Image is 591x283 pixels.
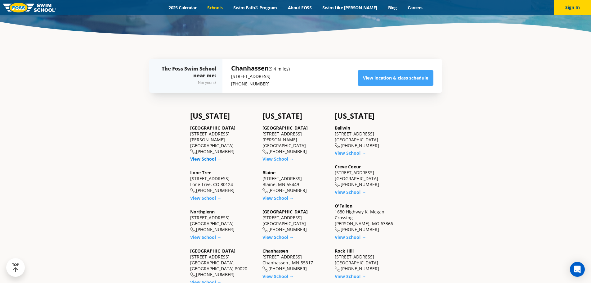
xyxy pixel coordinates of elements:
a: View School → [262,234,294,240]
a: View School → [335,273,366,279]
a: O'Fallon [335,203,352,209]
img: FOSS Swim School Logo [3,3,56,12]
a: View School → [262,156,294,162]
img: location-phone-o-icon.svg [190,227,196,233]
h5: Chanhassen [231,64,290,73]
p: [PHONE_NUMBER] [231,80,290,88]
img: location-phone-o-icon.svg [190,272,196,278]
a: Blaine [262,170,275,176]
p: [STREET_ADDRESS] [231,73,290,80]
a: [GEOGRAPHIC_DATA] [190,248,235,254]
img: location-phone-o-icon.svg [190,149,196,154]
a: View School → [190,234,222,240]
a: Northglenn [190,209,215,215]
div: [STREET_ADDRESS] [GEOGRAPHIC_DATA] [PHONE_NUMBER] [335,248,401,272]
div: [STREET_ADDRESS] Lone Tree, CO 80124 [PHONE_NUMBER] [190,170,256,194]
a: Blog [383,5,402,11]
a: [GEOGRAPHIC_DATA] [262,209,308,215]
div: The Foss Swim School near me: [162,65,216,86]
h4: [US_STATE] [262,112,329,120]
a: Rock Hill [335,248,354,254]
div: 1680 Highway K, Megan Crossing [PERSON_NAME], MO 63366 [PHONE_NUMBER] [335,203,401,233]
a: Lone Tree [190,170,211,176]
img: location-phone-o-icon.svg [262,267,268,272]
a: Swim Path® Program [228,5,282,11]
img: location-phone-o-icon.svg [335,182,341,188]
div: [STREET_ADDRESS] [GEOGRAPHIC_DATA] [PHONE_NUMBER] [335,164,401,188]
div: [STREET_ADDRESS] [GEOGRAPHIC_DATA] [PHONE_NUMBER] [262,209,329,233]
a: Schools [202,5,228,11]
a: View School → [335,150,366,156]
div: TOP [12,263,19,272]
a: View School → [262,195,294,201]
a: View School → [335,189,366,195]
div: [STREET_ADDRESS][PERSON_NAME] [GEOGRAPHIC_DATA] [PHONE_NUMBER] [190,125,256,155]
a: Careers [402,5,428,11]
a: View location & class schedule [358,70,433,86]
a: About FOSS [282,5,317,11]
a: [GEOGRAPHIC_DATA] [262,125,308,131]
div: [STREET_ADDRESS][PERSON_NAME] [GEOGRAPHIC_DATA] [PHONE_NUMBER] [262,125,329,155]
a: Chanhassen [262,248,288,254]
a: View School → [190,156,222,162]
img: location-phone-o-icon.svg [262,227,268,233]
h4: [US_STATE] [335,112,401,120]
div: Not yours? [162,79,216,86]
img: location-phone-o-icon.svg [262,149,268,154]
a: Creve Coeur [335,164,361,170]
img: location-phone-o-icon.svg [335,143,341,148]
img: location-phone-o-icon.svg [190,188,196,194]
a: Swim Like [PERSON_NAME] [317,5,383,11]
a: View School → [190,195,222,201]
div: Open Intercom Messenger [570,262,585,277]
small: (9.4 miles) [269,66,290,72]
a: View School → [262,273,294,279]
img: location-phone-o-icon.svg [335,227,341,233]
div: [STREET_ADDRESS] [GEOGRAPHIC_DATA] [PHONE_NUMBER] [335,125,401,149]
img: location-phone-o-icon.svg [335,267,341,272]
a: [GEOGRAPHIC_DATA] [190,125,235,131]
div: [STREET_ADDRESS] Chanhassen , MN 55317 [PHONE_NUMBER] [262,248,329,272]
img: location-phone-o-icon.svg [262,188,268,194]
h4: [US_STATE] [190,112,256,120]
div: [STREET_ADDRESS] [GEOGRAPHIC_DATA] [PHONE_NUMBER] [190,209,256,233]
div: [STREET_ADDRESS] Blaine, MN 55449 [PHONE_NUMBER] [262,170,329,194]
a: Ballwin [335,125,350,131]
a: 2025 Calendar [163,5,202,11]
a: View School → [335,234,366,240]
div: [STREET_ADDRESS] [GEOGRAPHIC_DATA], [GEOGRAPHIC_DATA] 80020 [PHONE_NUMBER] [190,248,256,278]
